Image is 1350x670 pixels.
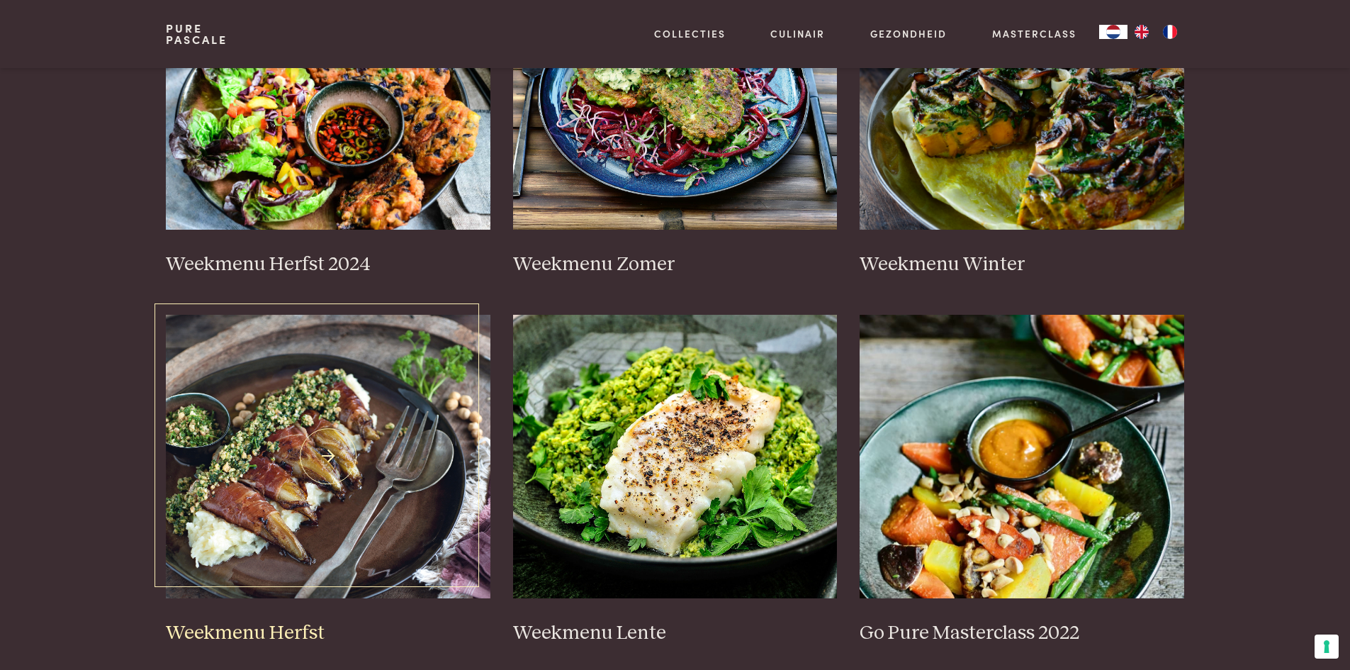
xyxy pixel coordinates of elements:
h3: Weekmenu Lente [513,621,838,646]
img: Weekmenu Lente [513,315,838,598]
h3: Weekmenu Winter [860,252,1184,277]
div: Language [1099,25,1127,39]
img: Weekmenu Herfst [166,315,490,598]
h3: Weekmenu Herfst [166,621,490,646]
h3: Go Pure Masterclass 2022 [860,621,1184,646]
aside: Language selected: Nederlands [1099,25,1184,39]
img: Go Pure Masterclass 2022 [860,315,1184,598]
a: PurePascale [166,23,227,45]
a: Collecties [654,26,726,41]
a: Masterclass [992,26,1076,41]
a: Weekmenu Herfst Weekmenu Herfst [166,315,490,645]
a: Go Pure Masterclass 2022 Go Pure Masterclass 2022 [860,315,1184,645]
a: FR [1156,25,1184,39]
a: Gezondheid [870,26,947,41]
h3: Weekmenu Herfst 2024 [166,252,490,277]
button: Uw voorkeuren voor toestemming voor trackingtechnologieën [1315,635,1339,659]
a: Weekmenu Lente Weekmenu Lente [513,315,838,645]
a: EN [1127,25,1156,39]
h3: Weekmenu Zomer [513,252,838,277]
a: Culinair [770,26,825,41]
ul: Language list [1127,25,1184,39]
a: NL [1099,25,1127,39]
